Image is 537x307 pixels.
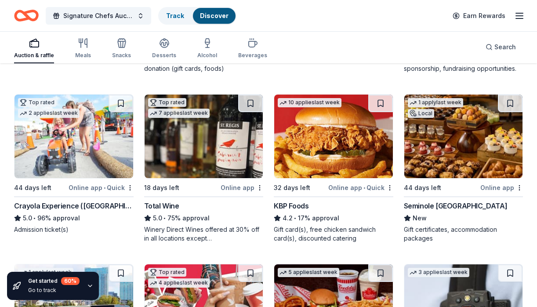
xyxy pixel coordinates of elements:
div: Online app Quick [69,182,134,193]
span: New [413,213,427,223]
div: 75% approval [144,213,264,223]
div: Alcohol [197,52,217,59]
span: • [363,184,365,191]
div: Auction & raffle [14,52,54,59]
span: 5.0 [23,213,32,223]
div: Gift card(s), free chicken sandwich card(s), discounted catering [274,225,393,243]
div: 5 applies last week [278,268,339,277]
div: Online app [221,182,263,193]
div: 3 applies last week [408,268,469,277]
span: 4.2 [283,213,293,223]
div: Meals [75,52,91,59]
div: 7 applies last week [148,109,210,118]
img: Image for KBP Foods [274,95,393,178]
button: Auction & raffle [14,34,54,63]
div: Admission ticket(s) [14,225,134,234]
button: Signature Chefs Auction: Feeding Motherhood [GEOGRAPHIC_DATA][US_STATE] [46,7,151,25]
div: KBP Foods [274,201,308,211]
div: Beverages [238,52,267,59]
div: 96% approval [14,213,134,223]
div: 4 applies last week [148,278,210,288]
button: Snacks [112,34,131,63]
a: Home [14,5,39,26]
button: Meals [75,34,91,63]
div: Online app [480,182,523,193]
span: 5.0 [153,213,162,223]
img: Image for Crayola Experience (Orlando) [15,95,133,178]
button: Desserts [152,34,176,63]
div: Seminole [GEOGRAPHIC_DATA] [404,201,508,211]
div: Gift certificates, accommodation packages [404,225,523,243]
a: Image for Seminole Hard Rock Hotel & Casino Hollywood1 applylast weekLocal44 days leftOnline appS... [404,94,523,243]
button: Search [479,38,523,56]
img: Image for Seminole Hard Rock Hotel & Casino Hollywood [404,95,523,178]
a: Image for Total WineTop rated7 applieslast week18 days leftOnline appTotal Wine5.0•75% approvalWi... [144,94,264,243]
div: Winery Direct Wines offered at 30% off in all locations except [GEOGRAPHIC_DATA], [GEOGRAPHIC_DAT... [144,225,264,243]
span: • [294,215,296,222]
div: 60 % [61,277,80,285]
a: Image for KBP Foods10 applieslast week32 days leftOnline app•QuickKBP Foods4.2•17% approvalGift c... [274,94,393,243]
a: Image for Crayola Experience (Orlando)Top rated2 applieslast week44 days leftOnline app•QuickCray... [14,94,134,234]
span: • [33,215,36,222]
div: Top rated [148,268,186,277]
img: Image for Total Wine [145,95,263,178]
div: Crayola Experience ([GEOGRAPHIC_DATA]) [14,201,134,211]
div: 32 days left [274,183,310,193]
div: 17% approval [274,213,393,223]
div: Snacks [112,52,131,59]
div: Top rated [18,98,56,107]
span: Search [494,42,516,52]
div: 18 days left [144,183,179,193]
div: 44 days left [14,183,51,193]
div: 10 applies last week [278,98,341,107]
div: 2 applies last week [18,109,80,118]
div: Total Wine [144,201,179,211]
div: Single-day passes, gift baskets, sponsorship, fundraising opportunities. [404,55,523,73]
div: Online app Quick [328,182,393,193]
a: Earn Rewards [447,8,511,24]
div: Get started [28,277,80,285]
a: Track [166,12,184,19]
div: Desserts [152,52,176,59]
div: Go to track [28,287,80,294]
span: Signature Chefs Auction: Feeding Motherhood [GEOGRAPHIC_DATA][US_STATE] [63,11,134,21]
button: Alcohol [197,34,217,63]
div: 1 apply last week [408,98,463,107]
span: • [163,215,166,222]
div: 44 days left [404,183,441,193]
div: Monetary sponsorship or in-kind donation (gift cards, foods) [144,55,264,73]
span: • [104,184,105,191]
div: Top rated [148,98,186,107]
button: TrackDiscover [158,7,236,25]
a: Discover [200,12,229,19]
button: Beverages [238,34,267,63]
div: Local [408,109,434,118]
